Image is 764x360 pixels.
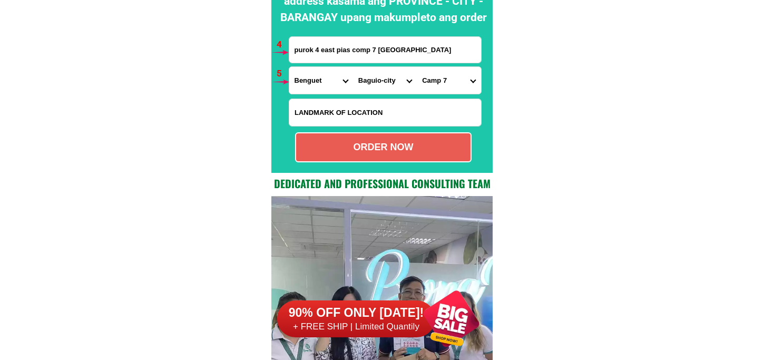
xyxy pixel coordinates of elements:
[277,305,435,321] h6: 90% OFF ONLY [DATE]!
[289,37,481,63] input: Input address
[289,99,481,126] input: Input LANDMARKOFLOCATION
[417,67,481,94] select: Select commune
[296,140,471,154] div: ORDER NOW
[271,176,493,191] h2: Dedicated and professional consulting team
[277,321,435,333] h6: + FREE SHIP | Limited Quantily
[289,67,353,94] select: Select province
[277,38,289,52] h6: 4
[353,67,417,94] select: Select district
[277,67,289,81] h6: 5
